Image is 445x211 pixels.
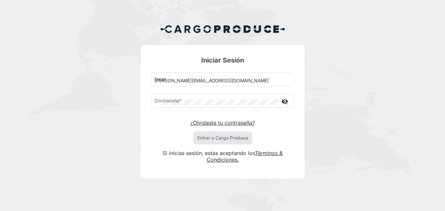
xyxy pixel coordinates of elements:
[163,150,255,156] span: Si inicias sesión, estas aceptando los
[151,56,294,65] h3: Iniciar Sesión
[207,150,283,163] a: Términos & Condiciones.
[190,119,255,126] a: ¿Olvidaste tu contraseña?
[281,97,289,106] mat-icon: visibility_off
[160,21,285,37] img: Cargo Produce Logo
